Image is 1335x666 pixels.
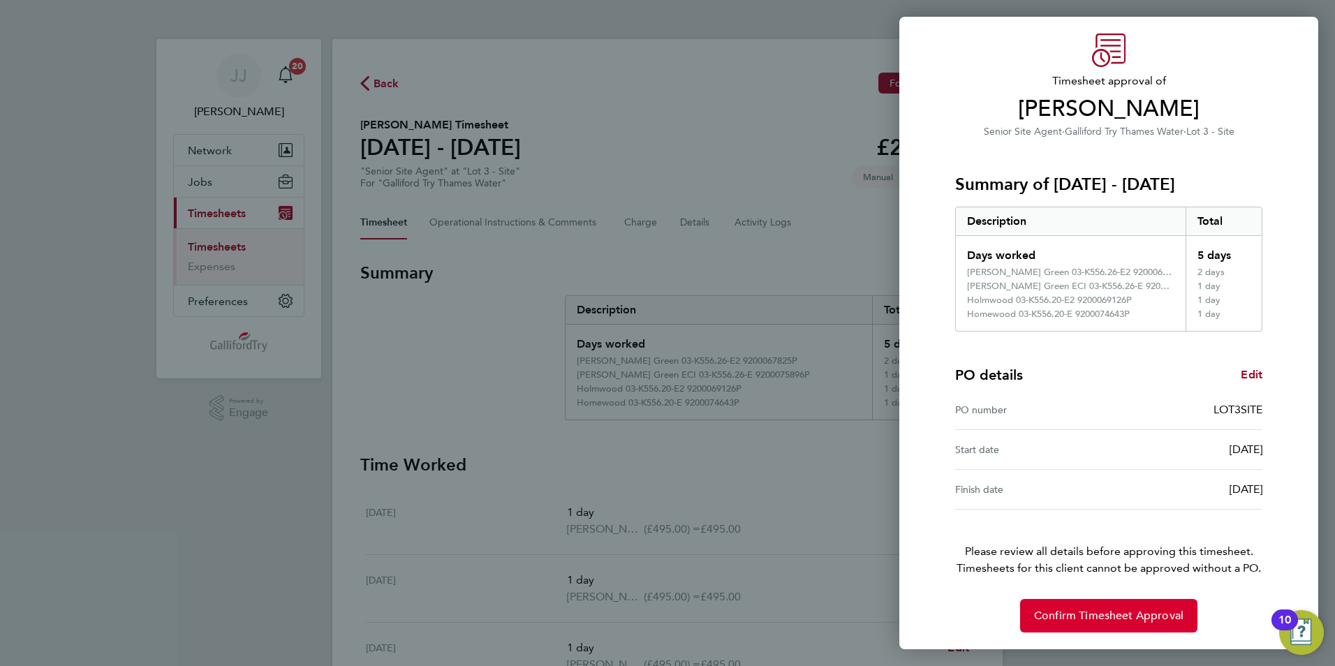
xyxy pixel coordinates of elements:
span: Confirm Timesheet Approval [1034,609,1183,623]
div: [DATE] [1109,441,1262,458]
span: · [1062,126,1065,138]
span: LOT3SITE [1214,403,1262,416]
h4: PO details [955,365,1023,385]
div: Start date [955,441,1109,458]
span: · [1183,126,1186,138]
div: Holmwood 03-K556.20-E2 9200069126P [967,295,1132,306]
div: 1 day [1186,281,1262,295]
span: Edit [1241,368,1262,381]
div: 2 days [1186,267,1262,281]
span: Lot 3 - Site [1186,126,1234,138]
div: 1 day [1186,295,1262,309]
span: Timesheets for this client cannot be approved without a PO. [938,560,1279,577]
span: Timesheet approval of [955,73,1262,89]
a: Edit [1241,367,1262,383]
div: Description [956,207,1186,235]
span: Senior Site Agent [984,126,1062,138]
div: 1 day [1186,309,1262,331]
div: Finish date [955,481,1109,498]
button: Open Resource Center, 10 new notifications [1279,610,1324,655]
p: Please review all details before approving this timesheet. [938,510,1279,577]
button: Confirm Timesheet Approval [1020,599,1197,632]
div: [PERSON_NAME] Green 03-K556.26-E2 9200067825P [967,267,1174,278]
div: [PERSON_NAME] Green ECI 03-K556.26-E 9200075896P [967,281,1174,292]
div: Summary of 18 - 24 Aug 2025 [955,207,1262,332]
div: [DATE] [1109,481,1262,498]
div: Homewood 03-K556.20-E 9200074643P [967,309,1130,320]
div: Days worked [956,236,1186,267]
span: [PERSON_NAME] [955,95,1262,123]
div: Total [1186,207,1262,235]
div: PO number [955,401,1109,418]
div: 5 days [1186,236,1262,267]
span: Galliford Try Thames Water [1065,126,1183,138]
h3: Summary of [DATE] - [DATE] [955,173,1262,195]
div: 10 [1278,620,1291,638]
